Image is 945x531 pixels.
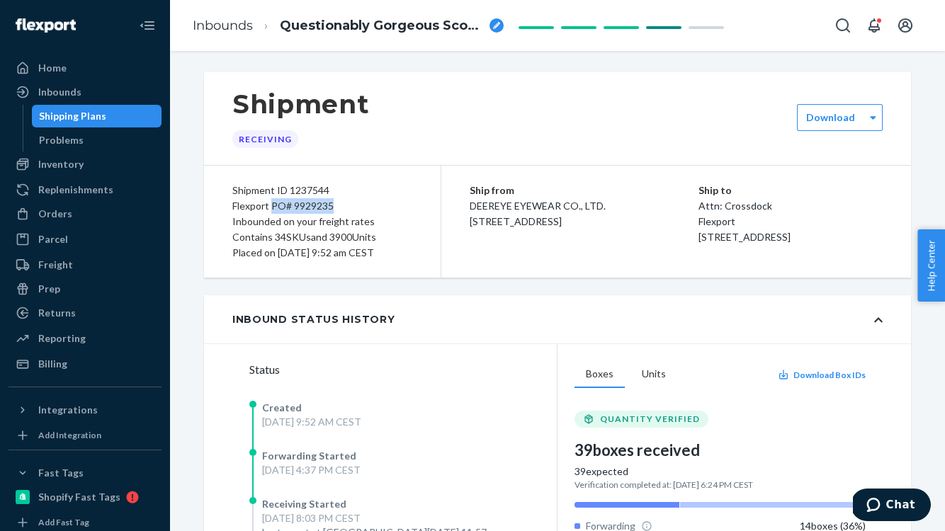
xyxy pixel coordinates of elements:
[698,214,883,229] p: Flexport
[470,200,606,227] span: DEEREYE EYEWEAR CO., LTD. [STREET_ADDRESS]
[232,130,298,148] div: Receiving
[9,57,162,79] a: Home
[232,214,412,229] div: Inbounded on your freight rates
[575,439,866,461] div: 39 boxes received
[698,183,883,198] p: Ship to
[9,353,162,375] a: Billing
[9,178,162,201] a: Replenishments
[38,183,113,197] div: Replenishments
[32,129,162,152] a: Problems
[193,18,253,33] a: Inbounds
[829,11,857,40] button: Open Search Box
[38,516,89,528] div: Add Fast Tag
[698,231,791,243] span: [STREET_ADDRESS]
[262,450,356,462] span: Forwarding Started
[262,401,302,413] span: Created
[232,229,412,245] div: Contains 34 SKUs and 3900 Units
[860,11,888,40] button: Open notifications
[9,228,162,251] a: Parcel
[917,229,945,302] button: Help Center
[38,282,60,296] div: Prep
[262,511,533,525] div: [DATE] 8:03 PM CEST
[9,202,162,225] a: Orders
[181,5,515,47] ol: breadcrumbs
[575,479,866,491] div: Verification completed at: [DATE] 6:24 PM CEST
[470,183,698,198] p: Ship from
[9,399,162,421] button: Integrations
[232,183,412,198] div: Shipment ID 1237544
[232,312,395,326] div: Inbound Status History
[9,462,162,484] button: Fast Tags
[9,153,162,176] a: Inventory
[38,61,67,75] div: Home
[575,464,866,479] div: 39 expected
[38,207,72,221] div: Orders
[38,331,86,346] div: Reporting
[9,327,162,350] a: Reporting
[600,413,700,425] span: QUANTITY VERIFIED
[38,429,101,441] div: Add Integration
[9,302,162,324] a: Returns
[39,133,84,147] div: Problems
[806,110,855,125] label: Download
[39,109,106,123] div: Shipping Plans
[38,466,84,480] div: Fast Tags
[280,17,484,35] span: Questionably Gorgeous Scorpion
[9,81,162,103] a: Inbounds
[9,514,162,531] a: Add Fast Tag
[778,369,866,381] button: Download Box IDs
[262,415,361,429] div: [DATE] 9:52 AM CEST
[575,361,625,388] button: Boxes
[38,85,81,99] div: Inbounds
[38,306,76,320] div: Returns
[38,490,120,504] div: Shopify Fast Tags
[9,253,162,276] a: Freight
[262,463,361,477] div: [DATE] 4:37 PM CEST
[38,403,98,417] div: Integrations
[232,245,412,261] div: Placed on [DATE] 9:52 am CEST
[630,361,677,388] button: Units
[9,486,162,508] a: Shopify Fast Tags
[232,198,412,214] div: Flexport PO# 9929235
[38,157,84,171] div: Inventory
[698,198,883,214] p: Attn: Crossdock
[32,105,162,127] a: Shipping Plans
[38,232,68,246] div: Parcel
[9,278,162,300] a: Prep
[249,361,557,378] div: Status
[38,357,67,371] div: Billing
[853,489,931,524] iframe: Opens a widget where you can chat to one of our agents
[891,11,919,40] button: Open account menu
[38,258,73,272] div: Freight
[9,427,162,444] a: Add Integration
[262,498,346,510] span: Receiving Started
[232,89,369,119] h1: Shipment
[133,11,162,40] button: Close Navigation
[16,18,76,33] img: Flexport logo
